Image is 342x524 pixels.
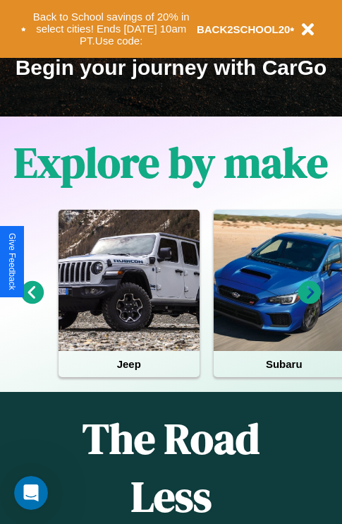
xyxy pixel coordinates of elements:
h4: Jeep [59,351,200,377]
b: BACK2SCHOOL20 [197,23,291,35]
button: Back to School savings of 20% in select cities! Ends [DATE] 10am PT.Use code: [26,7,197,51]
div: Give Feedback [7,233,17,290]
h1: Explore by make [14,133,328,191]
iframe: Intercom live chat [14,476,48,510]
